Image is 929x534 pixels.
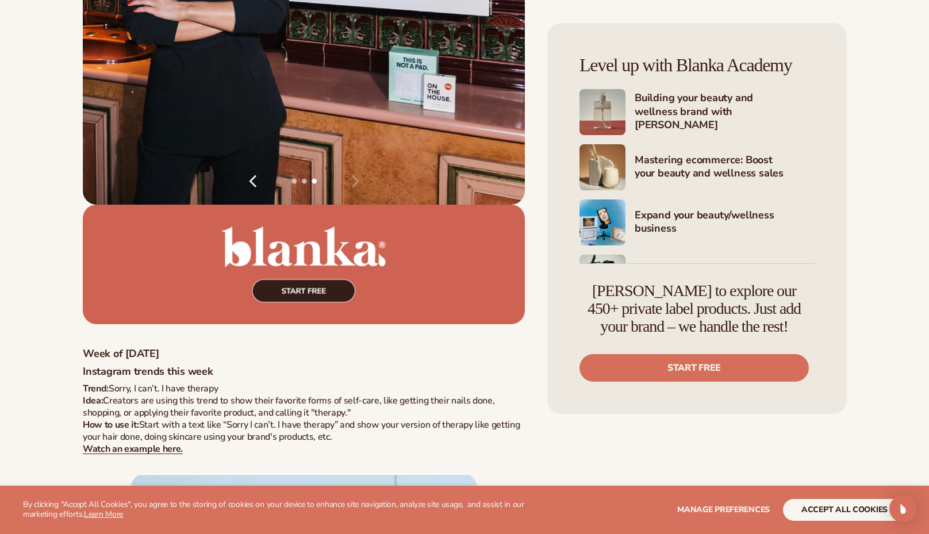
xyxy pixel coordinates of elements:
[635,91,815,133] h4: Building your beauty and wellness brand with [PERSON_NAME]
[889,495,917,523] div: Open Intercom Messenger
[83,394,103,407] span: Idea:
[579,199,815,245] a: Shopify Image 5 Expand your beauty/wellness business
[579,255,625,301] img: Shopify Image 6
[579,199,625,245] img: Shopify Image 5
[83,443,183,455] a: Watch an example here.
[579,354,809,382] a: Start free
[579,144,625,190] img: Shopify Image 4
[579,89,815,135] a: Shopify Image 3 Building your beauty and wellness brand with [PERSON_NAME]
[677,504,770,515] span: Manage preferences
[83,205,525,360] h5: Week of [DATE]
[83,205,525,325] img: Join Blanka for free today!
[579,89,625,135] img: Shopify Image 3
[579,255,815,301] a: Shopify Image 6 Marketing your beauty and wellness brand 101
[84,509,123,520] a: Learn More
[23,500,528,520] p: By clicking "Accept All Cookies", you agree to the storing of cookies on your device to enhance s...
[83,383,525,455] p: Sorry, I can’t. I have therapy Creators are using this trend to show their favorite forms of self...
[579,282,809,335] h4: [PERSON_NAME] to explore our 450+ private label products. Just add your brand – we handle the rest!
[783,499,906,521] button: accept all cookies
[83,364,213,378] strong: Instagram trends this week
[83,418,139,431] strong: How to use it:
[579,55,815,75] h4: Level up with Blanka Academy
[677,499,770,521] button: Manage preferences
[635,209,815,237] h4: Expand your beauty/wellness business
[579,144,815,190] a: Shopify Image 4 Mastering ecommerce: Boost your beauty and wellness sales
[635,153,815,182] h4: Mastering ecommerce: Boost your beauty and wellness sales
[83,382,109,395] strong: Trend:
